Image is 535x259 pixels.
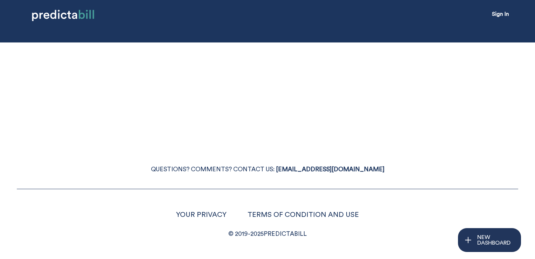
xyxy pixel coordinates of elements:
[248,211,359,218] a: TERMS OF CONDITION AND USE
[17,229,518,239] p: © 2019- 2025 PREDICTABILL
[492,11,509,17] a: Sign In
[477,234,515,246] p: NEW DASHBOARD
[176,211,227,218] a: YOUR PRIVACY
[276,166,384,172] a: [EMAIL_ADDRESS][DOMAIN_NAME]
[17,164,518,175] p: QUESTIONS? COMMENTS? CONTACT US:
[464,236,477,244] span: plus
